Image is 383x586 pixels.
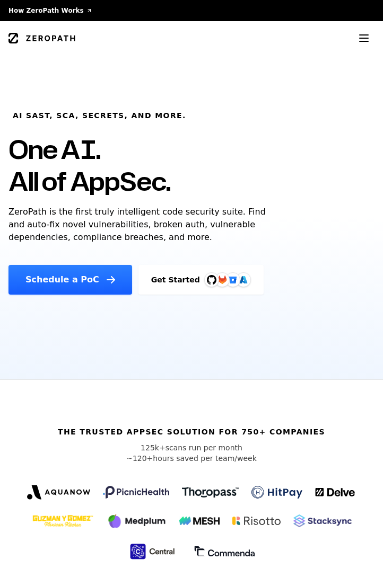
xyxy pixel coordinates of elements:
img: Mesh [179,517,220,525]
img: Central [128,542,181,561]
h6: The trusted AppSec solution for 750+ companies [58,427,325,437]
p: hours saved per team/week [126,453,257,464]
span: 125k+ [141,443,166,452]
img: Medplum [107,512,167,529]
svg: Bitbucket [227,274,239,286]
img: Stacksync [293,514,352,527]
img: GitLab [212,269,233,290]
a: How ZeroPath Works [8,6,92,15]
h6: AI SAST, SCA, Secrets, and more. [13,110,186,121]
img: GitHub [207,275,216,285]
img: Thoropass [182,487,239,498]
span: ~120+ [126,454,153,463]
img: Azure [239,276,248,284]
button: Toggle menu [353,28,375,49]
img: GYG [31,508,94,534]
p: scans run per month [126,442,257,453]
p: ZeroPath is the first truly intelligent code security suite. Find and auto-fix novel vulnerabilit... [8,206,280,244]
span: How ZeroPath Works [8,6,84,15]
a: Get StartedGitHubGitLabAzure [138,265,264,295]
a: Schedule a PoC [8,265,132,295]
h1: One AI. All of AppSec. [8,134,171,197]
